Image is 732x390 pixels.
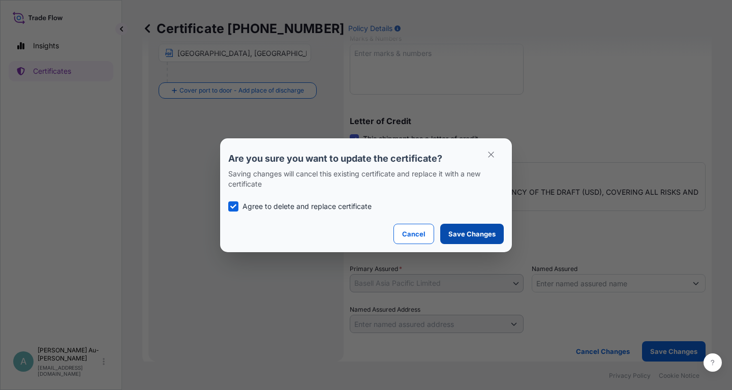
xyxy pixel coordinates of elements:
[228,153,504,165] p: Are you sure you want to update the certificate?
[448,229,496,239] p: Save Changes
[228,169,504,189] p: Saving changes will cancel this existing certificate and replace it with a new certificate
[402,229,425,239] p: Cancel
[440,224,504,244] button: Save Changes
[393,224,434,244] button: Cancel
[242,201,372,212] p: Agree to delete and replace certificate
